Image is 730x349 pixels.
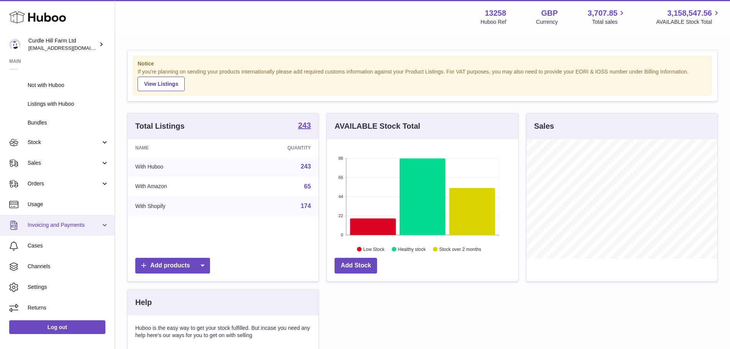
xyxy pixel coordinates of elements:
span: Total sales [592,18,626,26]
a: Add Stock [335,258,377,274]
a: 65 [304,183,311,190]
span: Sales [28,159,101,167]
text: 0 [341,233,343,237]
div: Curdle Hill Farm Ltd [28,37,97,52]
text: Low Stock [363,246,385,252]
div: Huboo Ref [481,18,506,26]
span: AVAILABLE Stock Total [656,18,721,26]
th: Quantity [232,139,319,157]
text: 44 [339,194,343,199]
strong: Notice [138,60,707,67]
th: Name [128,139,232,157]
span: 3,158,547.56 [667,8,712,18]
a: 174 [301,203,311,209]
text: 66 [339,175,343,180]
a: View Listings [138,77,185,91]
a: 3,158,547.56 AVAILABLE Stock Total [656,8,721,26]
div: Currency [536,18,558,26]
text: Stock over 2 months [440,246,481,252]
span: Orders [28,180,101,187]
text: Healthy stock [398,246,426,252]
img: internalAdmin-13258@internal.huboo.com [9,39,21,50]
td: With Amazon [128,177,232,197]
span: Bundles [28,119,109,126]
span: Stock [28,139,101,146]
a: 3,707.85 Total sales [588,8,627,26]
strong: GBP [541,8,558,18]
span: Invoicing and Payments [28,221,101,229]
span: Channels [28,263,109,270]
span: Listings with Huboo [28,100,109,108]
a: Add products [135,258,210,274]
span: Settings [28,283,109,291]
span: Not with Huboo [28,82,109,89]
h3: Sales [534,121,554,131]
span: Usage [28,201,109,208]
strong: 13258 [485,8,506,18]
span: Cases [28,242,109,249]
span: Returns [28,304,109,311]
span: [EMAIL_ADDRESS][DOMAIN_NAME] [28,45,113,51]
a: Log out [9,320,105,334]
td: With Huboo [128,157,232,177]
a: 243 [298,121,311,131]
text: 88 [339,156,343,161]
h3: AVAILABLE Stock Total [335,121,420,131]
h3: Total Listings [135,121,185,131]
div: If you're planning on sending your products internationally please add required customs informati... [138,68,707,91]
h3: Help [135,297,152,308]
a: 243 [301,163,311,170]
strong: 243 [298,121,311,129]
span: 3,707.85 [588,8,618,18]
td: With Shopify [128,196,232,216]
p: Huboo is the easy way to get your stock fulfilled. But incase you need any help here's our ways f... [135,324,311,339]
text: 22 [339,213,343,218]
